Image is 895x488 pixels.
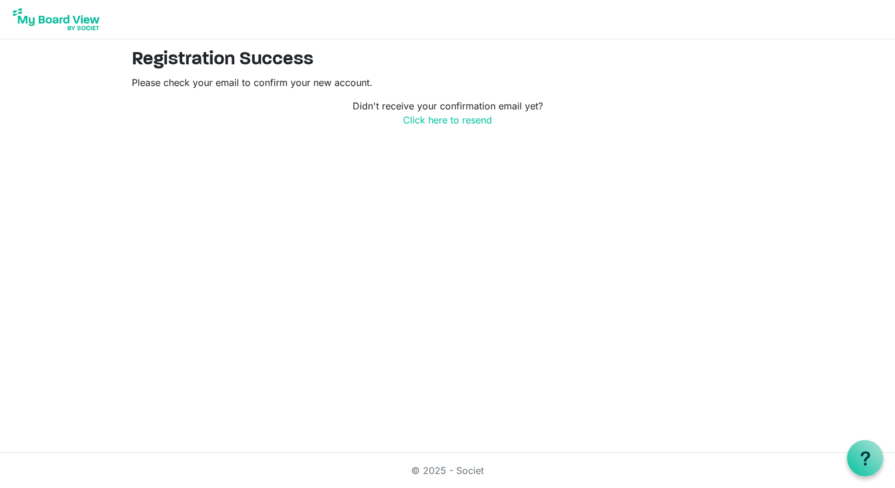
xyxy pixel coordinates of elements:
h2: Registration Success [132,49,763,71]
img: My Board View Logo [9,5,103,34]
a: © 2025 - Societ [411,465,484,476]
p: Didn't receive your confirmation email yet? [132,99,763,127]
p: Please check your email to confirm your new account. [132,75,763,90]
a: Click here to resend [403,114,492,126]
